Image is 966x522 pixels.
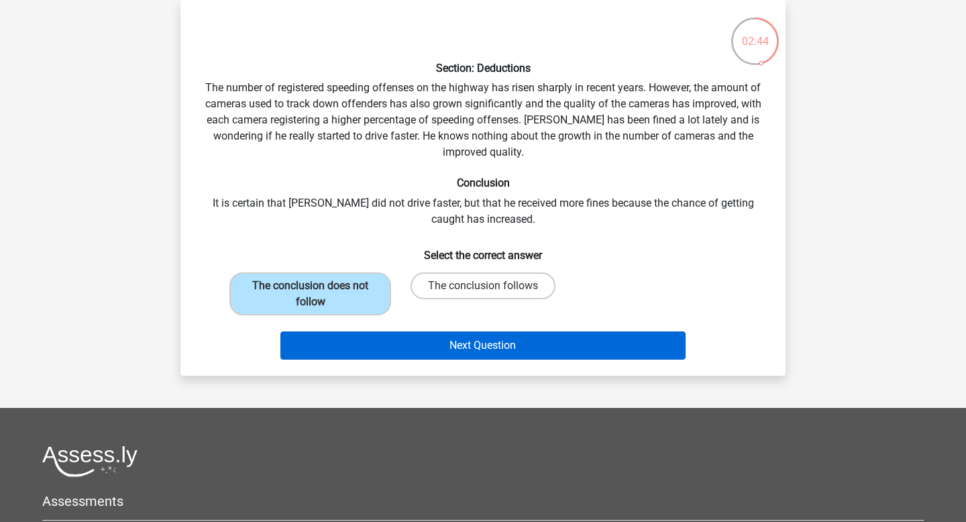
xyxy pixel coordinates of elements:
button: Next Question [280,331,686,360]
label: The conclusion follows [411,272,555,299]
div: The number of registered speeding offenses on the highway has risen sharply in recent years. Howe... [186,11,780,365]
h6: Select the correct answer [202,238,764,262]
h6: Conclusion [202,176,764,189]
h6: Section: Deductions [202,62,764,74]
h5: Assessments [42,493,924,509]
img: Assessly logo [42,446,138,477]
label: The conclusion does not follow [229,272,391,315]
div: 02:44 [730,16,780,50]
